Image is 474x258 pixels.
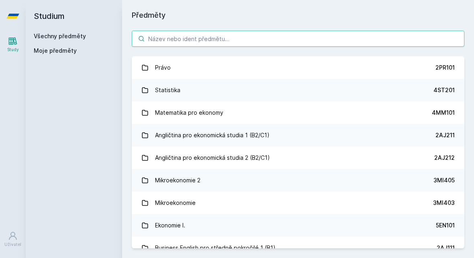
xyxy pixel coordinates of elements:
a: Mikroekonomie 2 3MI405 [132,169,464,192]
div: 3MI403 [433,199,455,207]
h1: Předměty [132,10,464,21]
a: Právo 2PR101 [132,56,464,79]
a: Ekonomie I. 5EN101 [132,214,464,237]
div: Angličtina pro ekonomická studia 2 (B2/C1) [155,150,270,166]
div: 4MM101 [432,109,455,117]
div: Angličtina pro ekonomická studia 1 (B2/C1) [155,127,270,143]
div: Statistika [155,82,180,98]
div: Ekonomie I. [155,217,185,233]
a: Study [2,32,24,57]
div: Study [7,47,19,53]
a: Angličtina pro ekonomická studia 2 (B2/C1) 2AJ212 [132,147,464,169]
div: 2PR101 [435,64,455,72]
a: Mikroekonomie 3MI403 [132,192,464,214]
div: 2AJ212 [434,154,455,162]
div: 5EN101 [436,221,455,229]
a: Uživatel [2,227,24,252]
div: Matematika pro ekonomy [155,105,223,121]
div: Business English pro středně pokročilé 1 (B1) [155,240,276,256]
div: 4ST201 [433,86,455,94]
div: Právo [155,60,171,76]
div: 2AJ111 [437,244,455,252]
div: Uživatel [4,241,21,248]
a: Statistika 4ST201 [132,79,464,101]
a: Angličtina pro ekonomická studia 1 (B2/C1) 2AJ211 [132,124,464,147]
div: 3MI405 [433,176,455,184]
a: Všechny předměty [34,33,86,39]
a: Matematika pro ekonomy 4MM101 [132,101,464,124]
div: Mikroekonomie [155,195,196,211]
span: Moje předměty [34,47,77,55]
div: Mikroekonomie 2 [155,172,200,188]
input: Název nebo ident předmětu… [132,31,464,47]
div: 2AJ211 [435,131,455,139]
